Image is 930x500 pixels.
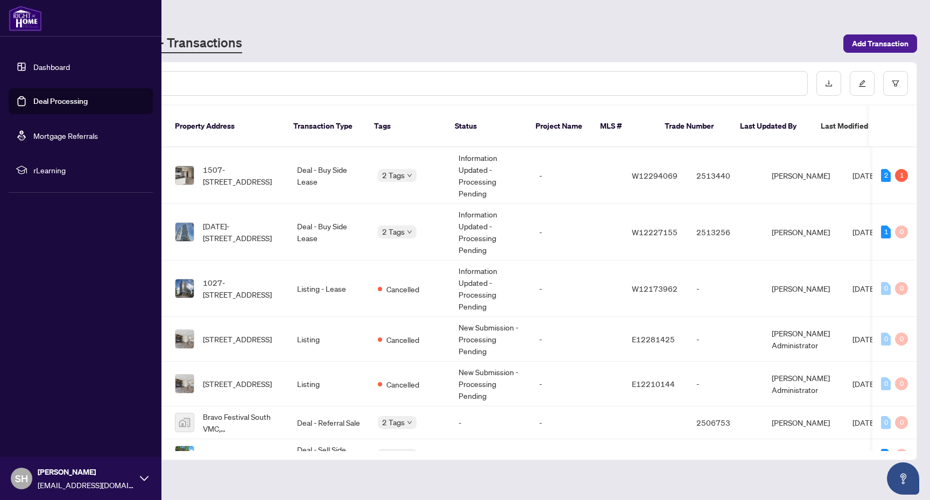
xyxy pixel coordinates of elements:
a: Mortgage Referrals [33,131,98,140]
td: [PERSON_NAME] [763,147,844,204]
td: - [688,260,763,317]
span: Cancelled [386,334,419,346]
span: down [407,420,412,425]
span: E12281425 [632,334,675,344]
th: Status [446,105,527,147]
span: [DATE] [852,334,876,344]
button: filter [883,71,908,96]
a: Dashboard [33,62,70,72]
span: 2 Tags [382,169,405,181]
span: W12173962 [632,284,678,293]
td: - [531,317,623,362]
td: Listing [288,317,369,362]
span: [EMAIL_ADDRESS][DOMAIN_NAME] [38,479,135,491]
span: [PERSON_NAME] [38,466,135,478]
span: W12227155 [632,227,678,237]
td: New Submission - Processing Pending [450,362,531,406]
span: W12294069 [632,171,678,180]
td: - [531,204,623,260]
div: 0 [895,226,908,238]
span: SH [15,471,28,486]
span: [DATE] [852,227,876,237]
span: [DATE] [852,418,876,427]
div: 0 [881,282,891,295]
img: thumbnail-img [175,413,194,432]
th: Tags [365,105,446,147]
th: Trade Number [656,105,731,147]
td: - [531,260,623,317]
td: - [531,147,623,204]
button: download [816,71,841,96]
div: 0 [881,377,891,390]
span: 1507-[STREET_ADDRESS] [203,164,280,187]
th: Last Modified Date [812,105,909,147]
td: [PERSON_NAME] [763,204,844,260]
span: [DATE] [852,171,876,180]
td: Information Updated - Processing Pending [450,260,531,317]
img: logo [9,5,42,31]
td: Deal - Buy Side Lease [288,204,369,260]
td: Deal - Sell Side Lease [288,439,369,472]
td: Listing [288,362,369,406]
div: 1 [881,449,891,462]
td: [PERSON_NAME] Administrator [763,362,844,406]
th: Last Updated By [731,105,812,147]
span: Cancelled [386,378,419,390]
span: Bravo Festival South VMC, [GEOGRAPHIC_DATA], [GEOGRAPHIC_DATA], [GEOGRAPHIC_DATA], [GEOGRAPHIC_DATA] [203,411,280,434]
td: - [531,362,623,406]
div: 0 [895,377,908,390]
div: 0 [881,333,891,346]
div: 0 [895,416,908,429]
td: - [531,406,623,439]
div: 2 [881,169,891,182]
td: [PERSON_NAME] [763,260,844,317]
div: 1 [895,169,908,182]
td: - [450,439,531,472]
img: thumbnail-img [175,223,194,241]
button: Open asap [887,462,919,495]
span: 2 Tags [382,226,405,238]
td: 2506399 [688,439,763,472]
span: download [825,80,833,87]
td: [PERSON_NAME] [763,439,844,472]
div: 0 [895,333,908,346]
div: 1 [881,226,891,238]
td: Deal - Buy Side Lease [288,147,369,204]
span: 4 Tags [382,449,405,461]
span: E12210144 [632,379,675,389]
div: 0 [881,416,891,429]
span: rLearning [33,164,145,176]
td: - [531,439,623,472]
span: down [407,173,412,178]
td: - [450,406,531,439]
td: Deal - Referral Sale [288,406,369,439]
th: MLS # [591,105,656,147]
span: Cancelled [386,283,419,295]
span: [DATE]-[STREET_ADDRESS] [203,220,280,244]
button: edit [850,71,875,96]
span: Add Transaction [852,35,908,52]
span: [DATE] [852,450,876,460]
th: Project Name [527,105,591,147]
a: Deal Processing [33,96,88,106]
img: thumbnail-img [175,279,194,298]
span: 2 Tags [382,416,405,428]
img: thumbnail-img [175,446,194,464]
span: 1027-[STREET_ADDRESS] [203,277,280,300]
span: [STREET_ADDRESS] [203,378,272,390]
span: filter [892,80,899,87]
img: thumbnail-img [175,330,194,348]
td: 2513440 [688,147,763,204]
span: [DATE] [852,379,876,389]
td: Listing - Lease [288,260,369,317]
td: New Submission - Processing Pending [450,317,531,362]
img: thumbnail-img [175,375,194,393]
td: - [688,362,763,406]
td: Information Updated - Processing Pending [450,147,531,204]
span: E12090338 [632,450,675,460]
td: 2506753 [688,406,763,439]
span: Last Modified Date [821,120,886,132]
td: [PERSON_NAME] [763,406,844,439]
td: - [688,317,763,362]
img: thumbnail-img [175,166,194,185]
